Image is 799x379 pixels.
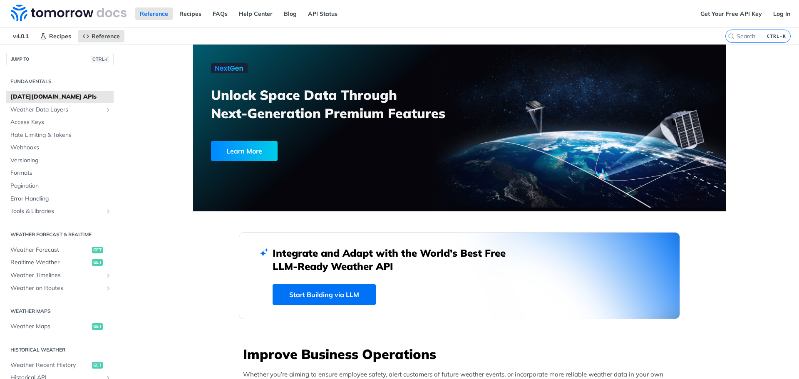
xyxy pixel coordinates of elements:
span: Weather Timelines [10,271,103,280]
a: Versioning [6,154,114,167]
span: CTRL-/ [91,56,109,62]
a: Weather TimelinesShow subpages for Weather Timelines [6,269,114,282]
a: Weather Recent Historyget [6,359,114,372]
h2: Fundamentals [6,78,114,85]
svg: Search [728,33,734,40]
h2: Integrate and Adapt with the World’s Best Free LLM-Ready Weather API [273,246,518,273]
span: Webhooks [10,144,112,152]
span: get [92,323,103,330]
a: Start Building via LLM [273,284,376,305]
h2: Weather Maps [6,307,114,315]
a: Pagination [6,180,114,192]
a: Rate Limiting & Tokens [6,129,114,141]
span: get [92,259,103,266]
h2: Weather Forecast & realtime [6,231,114,238]
span: Realtime Weather [10,258,90,267]
button: Show subpages for Weather Timelines [105,272,112,279]
a: Formats [6,167,114,179]
span: Weather on Routes [10,284,103,292]
span: Weather Data Layers [10,106,103,114]
a: Recipes [175,7,206,20]
a: Weather Forecastget [6,244,114,256]
a: Log In [769,7,795,20]
button: Show subpages for Weather on Routes [105,285,112,292]
a: Weather on RoutesShow subpages for Weather on Routes [6,282,114,295]
span: Rate Limiting & Tokens [10,131,112,139]
span: Pagination [10,182,112,190]
span: Weather Maps [10,322,90,331]
h2: Historical Weather [6,346,114,354]
span: Access Keys [10,118,112,126]
a: Get Your Free API Key [696,7,767,20]
a: API Status [303,7,342,20]
a: Reference [78,30,124,42]
span: Weather Forecast [10,246,90,254]
span: Weather Recent History [10,361,90,369]
a: Webhooks [6,141,114,154]
h3: Improve Business Operations [243,345,680,363]
a: Blog [279,7,301,20]
span: Reference [92,32,120,40]
a: Reference [135,7,173,20]
img: NextGen [211,63,248,73]
span: get [92,247,103,253]
kbd: CTRL-K [765,32,788,40]
a: Help Center [234,7,277,20]
img: Tomorrow.io Weather API Docs [11,5,127,21]
a: Tools & LibrariesShow subpages for Tools & Libraries [6,205,114,218]
a: Recipes [35,30,76,42]
a: Error Handling [6,193,114,205]
span: Versioning [10,156,112,165]
span: [DATE][DOMAIN_NAME] APIs [10,93,112,101]
button: Show subpages for Weather Data Layers [105,107,112,113]
span: Tools & Libraries [10,207,103,216]
span: get [92,362,103,369]
a: Learn More [211,141,417,161]
div: Learn More [211,141,278,161]
a: Realtime Weatherget [6,256,114,269]
span: Formats [10,169,112,177]
a: Weather Mapsget [6,320,114,333]
span: Recipes [49,32,71,40]
a: FAQs [208,7,232,20]
h3: Unlock Space Data Through Next-Generation Premium Features [211,86,469,122]
a: Weather Data LayersShow subpages for Weather Data Layers [6,104,114,116]
a: Access Keys [6,116,114,129]
button: JUMP TOCTRL-/ [6,53,114,65]
a: [DATE][DOMAIN_NAME] APIs [6,91,114,103]
span: v4.0.1 [8,30,33,42]
button: Show subpages for Tools & Libraries [105,208,112,215]
span: Error Handling [10,195,112,203]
